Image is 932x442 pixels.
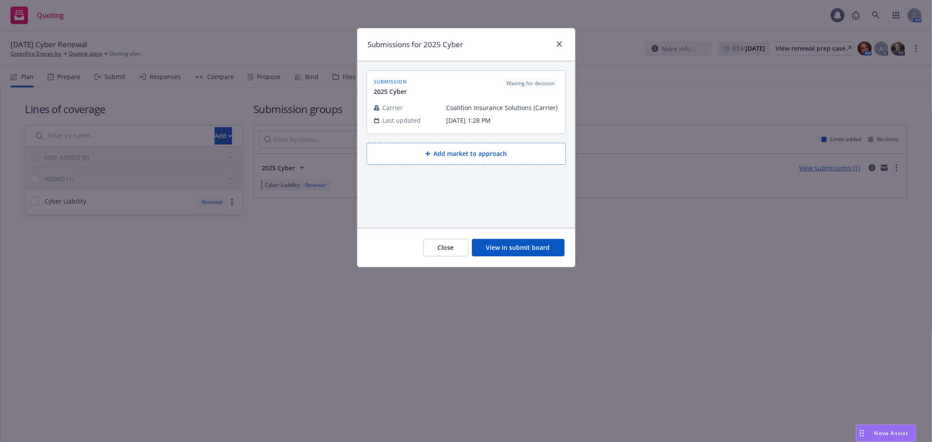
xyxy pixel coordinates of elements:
[856,425,867,442] div: Drag to move
[374,78,408,85] span: submission
[383,103,403,112] span: Carrier
[374,87,408,96] span: 2025 Cyber
[367,143,566,165] button: Add market to approach
[472,239,565,256] button: View in submit board
[856,425,916,442] button: Nova Assist
[423,239,468,256] button: Close
[554,39,565,49] a: close
[447,116,558,125] span: [DATE] 1:28 PM
[447,103,558,112] span: Coalition Insurance Solutions (Carrier)
[368,39,464,50] h1: Submissions for 2025 Cyber
[507,79,555,87] span: Waiting for decision
[874,429,909,437] span: Nova Assist
[383,116,421,125] span: Last updated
